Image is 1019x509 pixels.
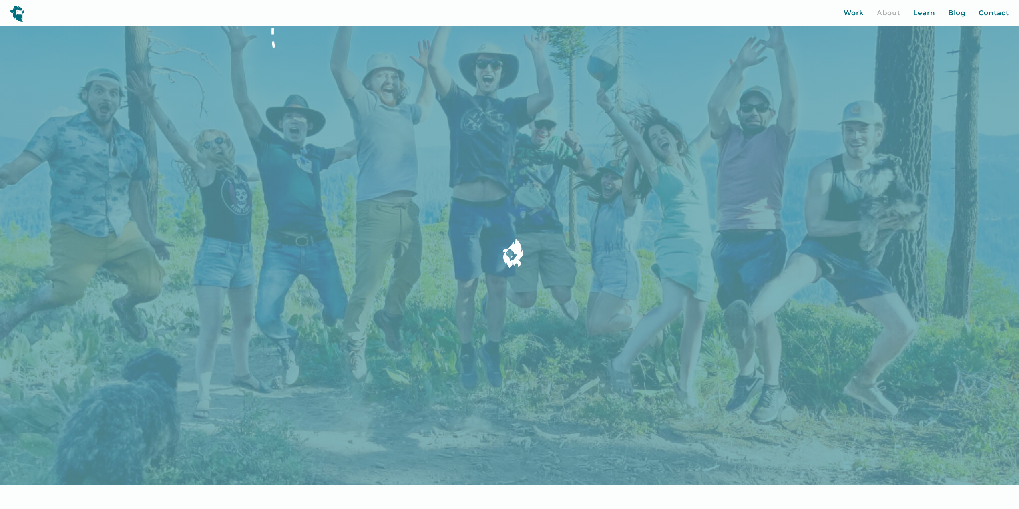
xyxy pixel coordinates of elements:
[979,8,1009,18] a: Contact
[877,8,901,18] a: About
[844,8,864,18] a: Work
[10,5,24,22] img: yeti logo icon
[948,8,966,18] a: Blog
[913,8,935,18] a: Learn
